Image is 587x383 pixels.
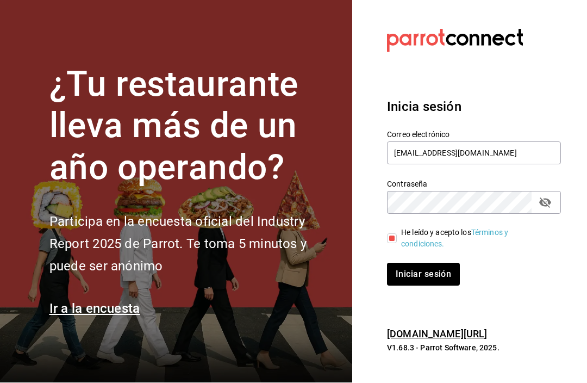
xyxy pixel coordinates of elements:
h2: Participa en la encuesta oficial del Industry Report 2025 de Parrot. Te toma 5 minutos y puede se... [49,211,339,277]
p: V1.68.3 - Parrot Software, 2025. [387,343,561,354]
h3: Inicia sesión [387,97,561,117]
a: Términos y condiciones. [401,228,508,249]
a: [DOMAIN_NAME][URL] [387,329,487,340]
a: Ir a la encuesta [49,301,140,317]
label: Correo electrónico [387,131,561,138]
input: Ingresa tu correo electrónico [387,142,561,165]
h1: ¿Tu restaurante lleva más de un año operando? [49,64,339,189]
label: Contraseña [387,180,561,188]
button: passwordField [536,194,554,212]
button: Iniciar sesión [387,263,460,286]
div: He leído y acepto los [401,227,552,250]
